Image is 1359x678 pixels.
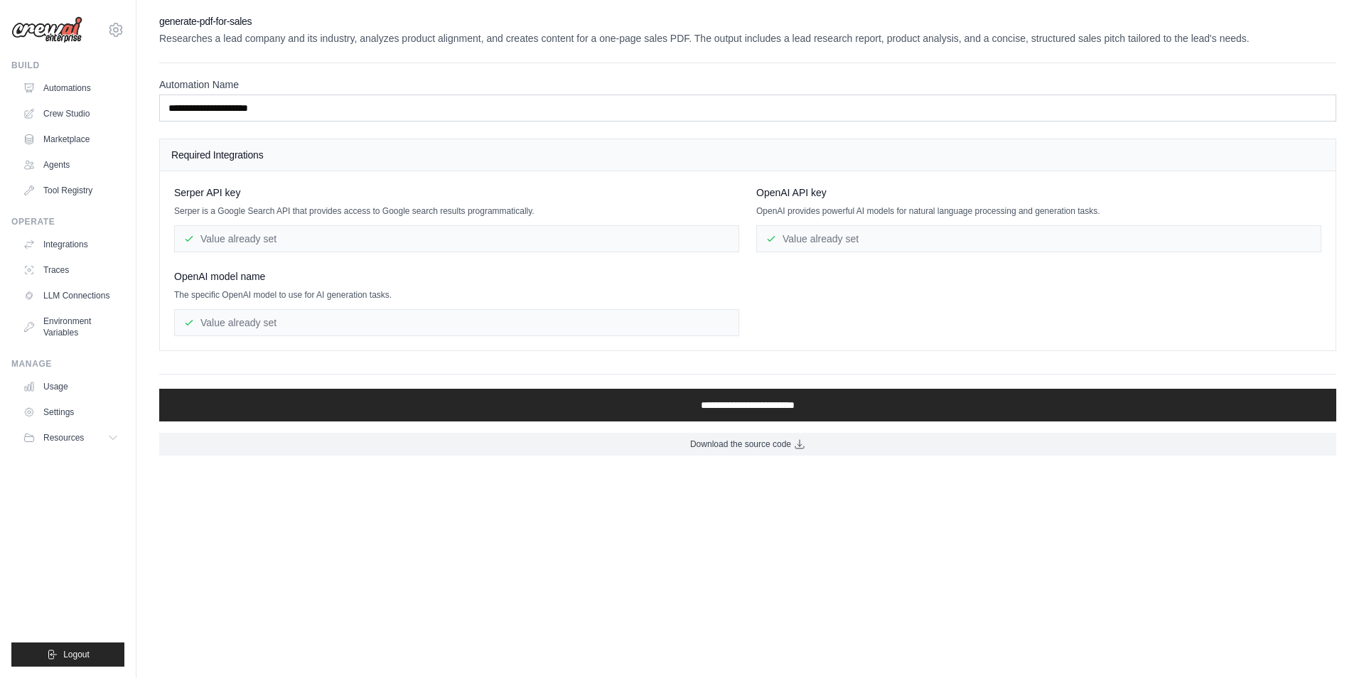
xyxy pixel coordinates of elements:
[17,401,124,424] a: Settings
[17,310,124,344] a: Environment Variables
[17,375,124,398] a: Usage
[17,233,124,256] a: Integrations
[159,31,1336,45] p: Researches a lead company and its industry, analyzes product alignment, and creates content for a...
[17,128,124,151] a: Marketplace
[171,148,1324,162] h4: Required Integrations
[17,102,124,125] a: Crew Studio
[159,77,1336,92] label: Automation Name
[174,185,240,200] span: Serper API key
[11,642,124,667] button: Logout
[17,77,124,99] a: Automations
[11,60,124,71] div: Build
[17,259,124,281] a: Traces
[11,216,124,227] div: Operate
[43,432,84,443] span: Resources
[174,205,739,217] p: Serper is a Google Search API that provides access to Google search results programmatically.
[756,205,1321,217] p: OpenAI provides powerful AI models for natural language processing and generation tasks.
[159,433,1336,456] a: Download the source code
[174,309,739,336] div: Value already set
[174,289,739,301] p: The specific OpenAI model to use for AI generation tasks.
[17,154,124,176] a: Agents
[17,284,124,307] a: LLM Connections
[17,426,124,449] button: Resources
[756,185,827,200] span: OpenAI API key
[17,179,124,202] a: Tool Registry
[690,438,791,450] span: Download the source code
[174,225,739,252] div: Value already set
[11,16,82,43] img: Logo
[11,358,124,370] div: Manage
[174,269,265,284] span: OpenAI model name
[159,14,1336,28] h2: generate-pdf-for-sales
[756,225,1321,252] div: Value already set
[63,649,90,660] span: Logout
